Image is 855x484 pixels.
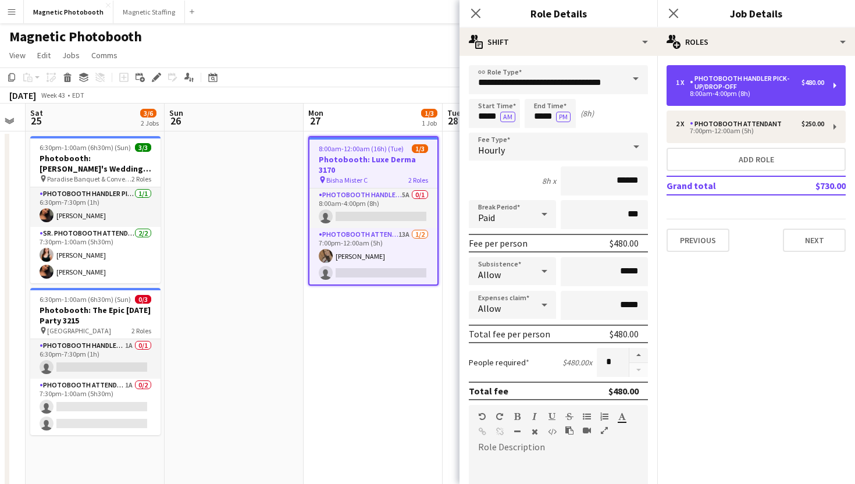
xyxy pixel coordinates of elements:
[30,339,161,379] app-card-role: Photobooth Handler Pick-Up/Drop-Off1A0/16:30pm-7:30pm (1h)
[600,426,608,435] button: Fullscreen
[676,120,690,128] div: 2 x
[583,426,591,435] button: Insert video
[530,412,539,421] button: Italic
[542,176,556,186] div: 8h x
[140,109,156,118] span: 3/6
[562,357,592,368] div: $480.00 x
[9,50,26,61] span: View
[30,227,161,283] app-card-role: Sr. Photobooth Attendant2/27:30pm-1:00am (5h30m)[PERSON_NAME][PERSON_NAME]
[676,128,824,134] div: 7:00pm-12:00am (5h)
[469,385,508,397] div: Total fee
[412,144,428,153] span: 1/3
[478,269,501,280] span: Allow
[308,108,323,118] span: Mon
[131,326,151,335] span: 2 Roles
[629,348,648,363] button: Increase
[30,108,43,118] span: Sat
[801,79,824,87] div: $480.00
[478,302,501,314] span: Allow
[548,412,556,421] button: Underline
[667,229,729,252] button: Previous
[87,48,122,63] a: Comms
[9,28,142,45] h1: Magnetic Photobooth
[30,187,161,227] app-card-role: Photobooth Handler Pick-Up/Drop-Off1/16:30pm-7:30pm (1h)[PERSON_NAME]
[30,288,161,435] app-job-card: 6:30pm-1:00am (6h30m) (Sun)0/3Photobooth: The Epic [DATE] Party 3215 [GEOGRAPHIC_DATA]2 RolesPhot...
[676,79,690,87] div: 1 x
[37,50,51,61] span: Edit
[131,175,151,183] span: 2 Roles
[47,326,111,335] span: [GEOGRAPHIC_DATA]
[618,412,626,421] button: Text Color
[30,305,161,326] h3: Photobooth: The Epic [DATE] Party 3215
[307,114,323,127] span: 27
[478,212,495,223] span: Paid
[608,385,639,397] div: $480.00
[33,48,55,63] a: Edit
[168,114,183,127] span: 26
[113,1,185,23] button: Magnetic Staffing
[500,112,515,122] button: AM
[30,136,161,283] app-job-card: 6:30pm-1:00am (6h30m) (Sun)3/3Photobooth: [PERSON_NAME]'s Wedding 3022 Paradise Banquet & Convent...
[38,91,67,99] span: Week 43
[309,188,437,228] app-card-role: Photobooth Handler Pick-Up/Drop-Off5A0/18:00am-4:00pm (8h)
[548,427,556,436] button: HTML Code
[421,109,437,118] span: 1/3
[478,144,505,156] span: Hourly
[610,237,639,249] div: $480.00
[169,108,183,118] span: Sun
[72,91,84,99] div: EDT
[513,427,521,436] button: Horizontal Line
[135,295,151,304] span: 0/3
[141,119,159,127] div: 2 Jobs
[319,144,404,153] span: 8:00am-12:00am (16h) (Tue)
[308,136,439,286] app-job-card: 8:00am-12:00am (16h) (Tue)1/3Photobooth: Luxe Derma 3170 Bisha Mister C2 RolesPhotobooth Handler ...
[667,148,846,171] button: Add role
[530,427,539,436] button: Clear Formatting
[469,357,529,368] label: People required
[326,176,368,184] span: Bisha Mister C
[459,28,657,56] div: Shift
[58,48,84,63] a: Jobs
[667,176,777,195] td: Grand total
[24,1,113,23] button: Magnetic Photobooth
[62,50,80,61] span: Jobs
[565,426,573,435] button: Paste as plain text
[30,153,161,174] h3: Photobooth: [PERSON_NAME]'s Wedding 3022
[309,154,437,175] h3: Photobooth: Luxe Derma 3170
[408,176,428,184] span: 2 Roles
[447,108,461,118] span: Tue
[777,176,846,195] td: $730.00
[565,412,573,421] button: Strikethrough
[9,90,36,101] div: [DATE]
[801,120,824,128] div: $250.00
[783,229,846,252] button: Next
[690,120,786,128] div: Photobooth Attendant
[422,119,437,127] div: 1 Job
[513,412,521,421] button: Bold
[40,295,131,304] span: 6:30pm-1:00am (6h30m) (Sun)
[47,175,131,183] span: Paradise Banquet & Convention
[690,74,801,91] div: Photobooth Handler Pick-Up/Drop-Off
[91,50,117,61] span: Comms
[556,112,571,122] button: PM
[600,412,608,421] button: Ordered List
[469,237,528,249] div: Fee per person
[676,91,824,97] div: 8:00am-4:00pm (8h)
[610,328,639,340] div: $480.00
[40,143,131,152] span: 6:30pm-1:00am (6h30m) (Sun)
[496,412,504,421] button: Redo
[30,379,161,435] app-card-role: Photobooth Attendant1A0/27:30pm-1:00am (5h30m)
[657,6,855,21] h3: Job Details
[478,412,486,421] button: Undo
[583,412,591,421] button: Unordered List
[28,114,43,127] span: 25
[657,28,855,56] div: Roles
[580,108,594,119] div: (8h)
[5,48,30,63] a: View
[135,143,151,152] span: 3/3
[309,228,437,284] app-card-role: Photobooth Attendant13A1/27:00pm-12:00am (5h)[PERSON_NAME]
[469,328,550,340] div: Total fee per person
[446,114,461,127] span: 28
